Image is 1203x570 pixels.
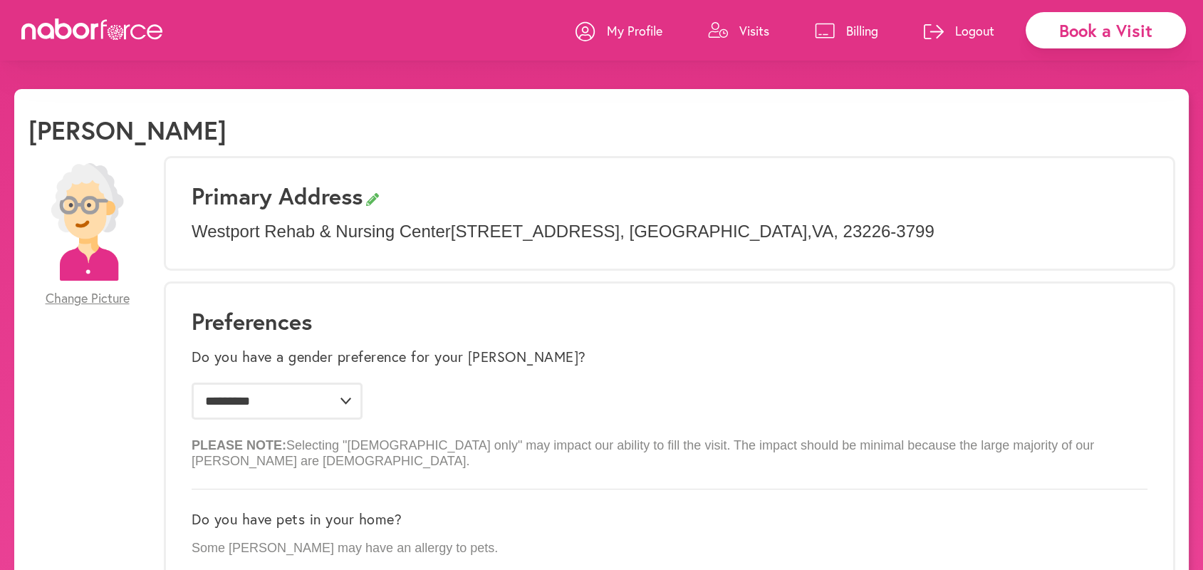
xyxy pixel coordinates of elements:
[739,22,769,39] p: Visits
[192,511,402,528] label: Do you have pets in your home?
[1026,12,1186,48] div: Book a Visit
[576,9,662,52] a: My Profile
[192,427,1147,469] p: Selecting "[DEMOGRAPHIC_DATA] only" may impact our ability to fill the visit. The impact should b...
[815,9,878,52] a: Billing
[607,22,662,39] p: My Profile
[955,22,994,39] p: Logout
[924,9,994,52] a: Logout
[846,22,878,39] p: Billing
[192,438,286,452] b: PLEASE NOTE:
[192,348,586,366] label: Do you have a gender preference for your [PERSON_NAME]?
[28,163,146,281] img: efc20bcf08b0dac87679abea64c1faab.png
[708,9,769,52] a: Visits
[192,541,1147,556] p: Some [PERSON_NAME] may have an allergy to pets.
[28,115,226,145] h1: [PERSON_NAME]
[46,291,130,306] span: Change Picture
[192,222,1147,242] p: Westport Rehab & Nursing Center [STREET_ADDRESS] , [GEOGRAPHIC_DATA] , VA , 23226-3799
[192,308,1147,335] h1: Preferences
[192,182,1147,209] h3: Primary Address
